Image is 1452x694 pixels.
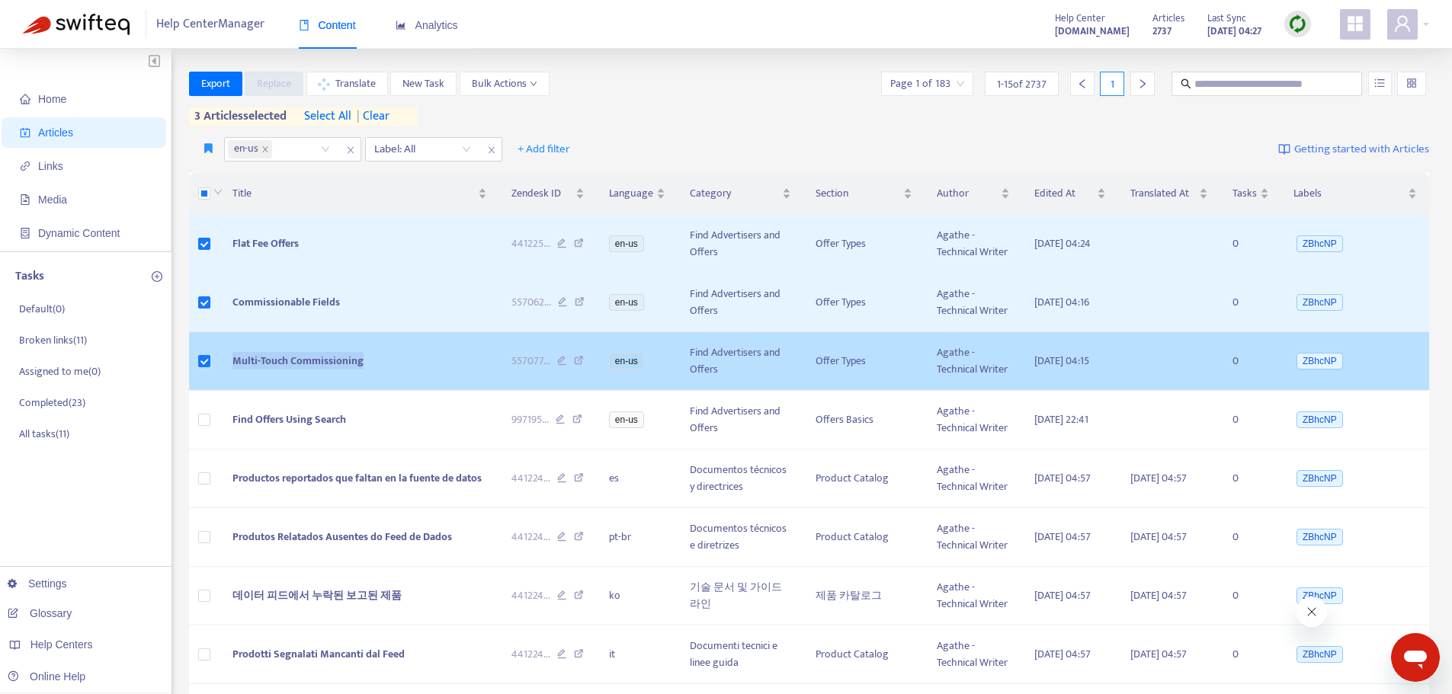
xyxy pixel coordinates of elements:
span: file-image [20,194,30,205]
span: [DATE] 04:57 [1130,469,1187,487]
td: Product Catalog [803,625,925,684]
span: ZBhcNP [1297,411,1343,428]
span: Multi-Touch Commissioning [232,352,364,369]
span: New Task [402,75,444,92]
img: image-link [1278,143,1290,155]
th: Zendesk ID [499,173,597,215]
span: [DATE] 04:57 [1130,528,1187,545]
span: 557062 ... [511,294,551,311]
button: unordered-list [1368,72,1392,96]
td: 0 [1220,449,1281,508]
span: [DATE] 04:57 [1034,645,1091,663]
span: home [20,94,30,104]
span: Analytics [396,19,458,31]
td: Agathe - Technical Writer [925,332,1021,391]
td: pt-br [597,508,678,567]
span: Bulk Actions [472,75,537,92]
iframe: Button to launch messaging window [1391,633,1440,682]
span: en-us [609,235,644,252]
span: 441224 ... [511,529,550,545]
p: Assigned to me ( 0 ) [19,363,101,379]
span: unordered-list [1374,78,1385,88]
span: select all [304,107,351,126]
td: Product Catalog [803,449,925,508]
span: appstore [1346,14,1364,33]
th: Author [925,173,1021,215]
span: 1 - 15 of 2737 [997,76,1047,92]
span: [DATE] 04:16 [1034,293,1089,311]
span: Edited At [1034,185,1094,202]
td: ko [597,567,678,625]
span: Content [299,19,356,31]
a: Getting started with Articles [1278,137,1429,162]
span: down [213,187,223,197]
td: Agathe - Technical Writer [925,567,1021,625]
span: 441225 ... [511,235,550,252]
p: Completed ( 23 ) [19,395,85,411]
span: down [530,80,537,88]
span: Translated At [1130,185,1197,202]
span: 3 articles selected [189,107,287,126]
span: Articles [1152,10,1184,27]
span: [DATE] 04:57 [1034,469,1091,487]
span: en-us [609,294,644,311]
td: 0 [1220,625,1281,684]
span: close [482,141,502,159]
td: Documentos técnicos y directrices [678,449,803,508]
span: Home [38,93,66,105]
th: Labels [1281,173,1429,215]
td: Find Advertisers and Offers [678,273,803,332]
td: Offers Basics [803,391,925,449]
a: [DOMAIN_NAME] [1055,22,1130,40]
span: user [1393,14,1412,33]
td: es [597,449,678,508]
button: Bulk Actionsdown [460,72,550,96]
span: Last Sync [1207,10,1246,27]
p: Broken links ( 11 ) [19,332,87,348]
span: [DATE] 04:57 [1034,528,1091,545]
td: Documenti tecnici e linee guida [678,625,803,684]
span: Section [816,185,900,202]
iframe: Close message [1297,596,1327,627]
td: 0 [1220,215,1281,273]
span: Articles [38,126,73,139]
span: area-chart [396,20,406,30]
span: 557077 ... [511,353,550,369]
span: Help Center Manager [156,10,264,39]
span: ZBhcNP [1297,294,1343,311]
span: ZBhcNP [1297,587,1343,604]
th: Section [803,173,925,215]
span: 441224 ... [511,646,550,663]
div: 1 [1100,72,1124,96]
span: Category [690,185,779,202]
span: Flat Fee Offers [232,235,299,252]
a: Glossary [8,607,72,619]
span: Commissionable Fields [232,293,340,311]
span: Tasks [1232,185,1257,202]
span: ZBhcNP [1297,470,1343,487]
span: clear [351,107,389,126]
span: 997195 ... [511,411,549,428]
span: ZBhcNP [1297,646,1343,663]
a: Online Help [8,670,85,683]
span: right [1137,78,1148,89]
span: 441224 ... [511,587,550,604]
span: Hi. Need any help? [9,11,110,23]
span: Export [201,75,230,92]
th: Tasks [1220,173,1281,215]
td: 0 [1220,567,1281,625]
span: left [1077,78,1088,89]
td: 0 [1220,508,1281,567]
span: Getting started with Articles [1294,141,1429,158]
td: Offer Types [803,332,925,391]
span: [DATE] 04:24 [1034,235,1091,252]
span: Media [38,193,67,206]
span: Author [937,185,997,202]
td: Agathe - Technical Writer [925,273,1021,332]
span: Labels [1293,185,1405,202]
span: plus-circle [152,271,162,282]
span: account-book [20,127,30,138]
span: Dynamic Content [38,227,120,239]
span: Title [232,185,475,202]
span: Help Center [1055,10,1105,27]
